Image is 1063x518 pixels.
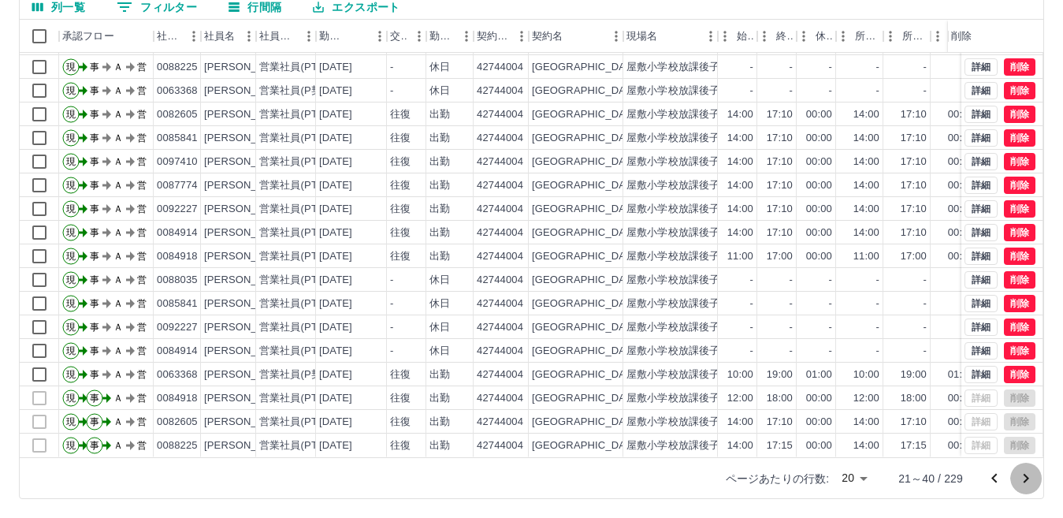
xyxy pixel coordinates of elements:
div: 営業社員(PT契約) [259,202,342,217]
text: 事 [90,227,99,238]
text: 事 [90,274,99,285]
text: Ａ [113,203,123,214]
div: 17:10 [901,202,927,217]
div: 勤務区分 [426,20,474,53]
div: 17:00 [767,249,793,264]
text: 現 [66,85,76,96]
div: 勤務日 [319,20,346,53]
div: - [790,296,793,311]
button: 詳細 [965,295,998,312]
div: 営業社員(PT契約) [259,107,342,122]
button: 詳細 [965,153,998,170]
text: 事 [90,85,99,96]
div: - [790,273,793,288]
button: メニュー [699,24,723,48]
text: 営 [137,274,147,285]
div: 00:00 [948,155,974,170]
div: 11:00 [727,249,753,264]
div: - [924,84,927,99]
div: 出勤 [429,178,450,193]
div: 契約名 [532,20,563,53]
div: 17:10 [901,107,927,122]
div: [PERSON_NAME] [204,131,290,146]
div: 00:00 [948,249,974,264]
div: 17:10 [901,178,927,193]
div: [PERSON_NAME] [204,225,290,240]
div: 00:00 [806,225,832,240]
div: 00:00 [806,178,832,193]
text: Ａ [113,109,123,120]
div: 営業社員(PT契約) [259,60,342,75]
div: 交通費 [387,20,426,53]
text: 営 [137,298,147,309]
text: 営 [137,227,147,238]
div: 0085841 [157,296,198,311]
div: 14:00 [853,155,879,170]
button: 詳細 [965,177,998,194]
div: 17:10 [767,202,793,217]
button: 削除 [1004,177,1035,194]
div: - [750,320,753,335]
div: 17:10 [767,131,793,146]
div: [DATE] [319,107,352,122]
div: 終業 [776,20,794,53]
text: 営 [137,85,147,96]
div: - [790,320,793,335]
div: 承認フロー [62,20,114,53]
div: [PERSON_NAME] [204,178,290,193]
div: [GEOGRAPHIC_DATA] [532,273,641,288]
div: 14:00 [853,178,879,193]
div: 所定開始 [836,20,883,53]
div: - [790,60,793,75]
div: 00:00 [948,107,974,122]
button: 削除 [1004,271,1035,289]
div: - [790,84,793,99]
div: 屋敷小学校放課後子供教室 [626,320,751,335]
button: 詳細 [965,106,998,123]
div: 0063368 [157,84,198,99]
div: 42744004 [477,249,523,264]
div: [GEOGRAPHIC_DATA] [532,107,641,122]
text: Ａ [113,298,123,309]
div: 14:00 [727,131,753,146]
text: 現 [66,180,76,191]
button: 削除 [1004,129,1035,147]
button: メニュー [510,24,533,48]
div: 00:00 [948,225,974,240]
div: 0097410 [157,155,198,170]
div: 42744004 [477,84,523,99]
button: 削除 [1004,342,1035,360]
div: 契約名 [529,20,623,53]
div: 現場名 [623,20,718,53]
button: 詳細 [965,248,998,265]
text: Ａ [113,274,123,285]
button: 削除 [1004,366,1035,383]
div: 11:00 [853,249,879,264]
div: 往復 [390,155,411,170]
div: 往復 [390,249,411,264]
div: 00:00 [806,107,832,122]
div: 屋敷小学校放課後子供教室 [626,60,751,75]
div: 17:00 [901,249,927,264]
div: [GEOGRAPHIC_DATA] [532,178,641,193]
div: - [750,296,753,311]
button: 詳細 [965,224,998,241]
div: 始業 [737,20,754,53]
div: 休日 [429,60,450,75]
div: 休憩 [816,20,833,53]
div: [DATE] [319,60,352,75]
text: 現 [66,61,76,73]
div: 0088035 [157,273,198,288]
div: 所定終業 [883,20,931,53]
div: 現場名 [626,20,657,53]
div: - [829,296,832,311]
div: 00:00 [806,249,832,264]
button: 詳細 [965,342,998,360]
div: [GEOGRAPHIC_DATA] [532,84,641,99]
div: 削除 [951,20,972,53]
div: 0085841 [157,131,198,146]
div: 始業 [718,20,757,53]
div: - [390,60,393,75]
div: 00:00 [948,178,974,193]
text: Ａ [113,85,123,96]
